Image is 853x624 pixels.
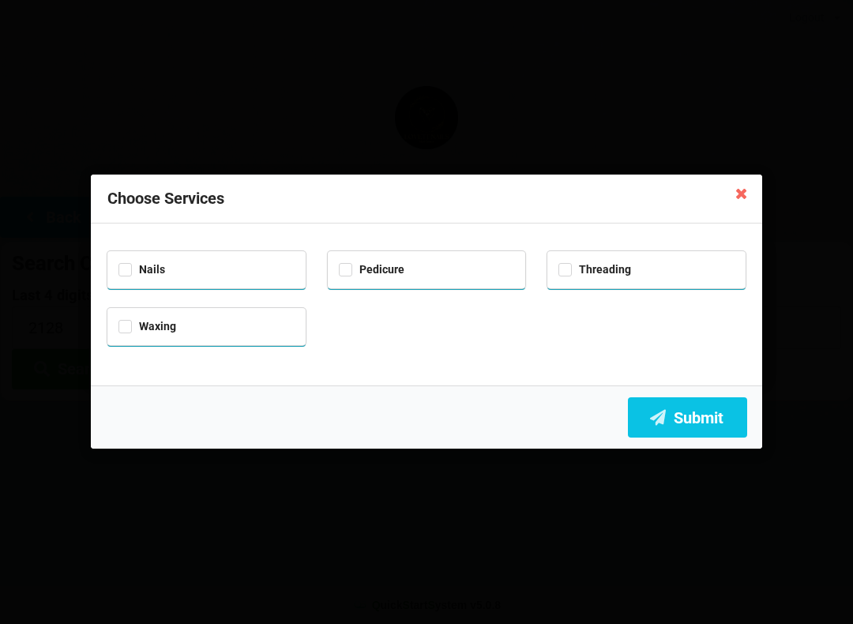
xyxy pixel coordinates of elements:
[91,175,762,224] div: Choose Services
[339,263,404,276] label: Pedicure
[558,263,631,276] label: Threading
[628,397,747,438] button: Submit
[118,320,176,333] label: Waxing
[118,263,165,276] label: Nails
